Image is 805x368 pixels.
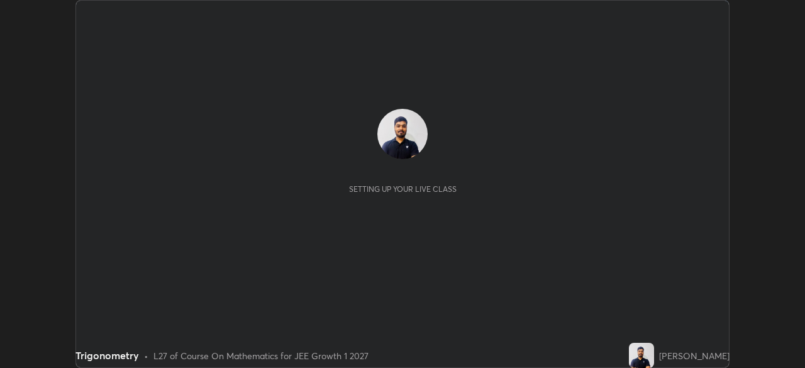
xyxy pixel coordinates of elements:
[629,343,654,368] img: 0425db9b9d434dbfb647facdce28cd27.jpg
[377,109,428,159] img: 0425db9b9d434dbfb647facdce28cd27.jpg
[75,348,139,363] div: Trigonometry
[144,349,148,362] div: •
[659,349,730,362] div: [PERSON_NAME]
[349,184,457,194] div: Setting up your live class
[153,349,369,362] div: L27 of Course On Mathematics for JEE Growth 1 2027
